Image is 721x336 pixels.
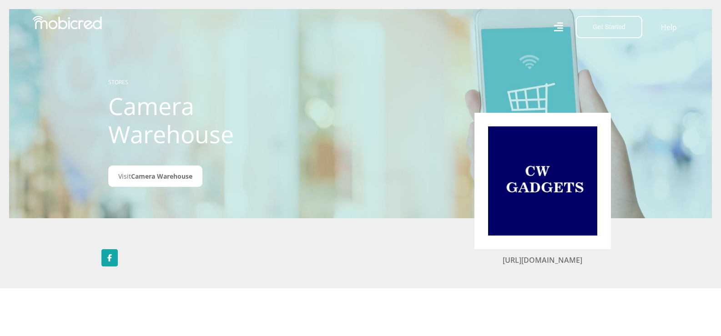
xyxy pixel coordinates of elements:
[108,165,202,187] a: VisitCamera Warehouse
[33,16,102,30] img: Mobicred
[576,16,642,38] button: Get Started
[488,126,597,236] img: Camera Warehouse
[101,249,118,266] a: Follow Camera Warehouse on Facebook
[503,255,582,265] a: [URL][DOMAIN_NAME]
[108,92,311,149] h1: Camera Warehouse
[108,78,128,86] a: STORES
[660,21,677,33] a: Help
[131,172,192,181] span: Camera Warehouse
